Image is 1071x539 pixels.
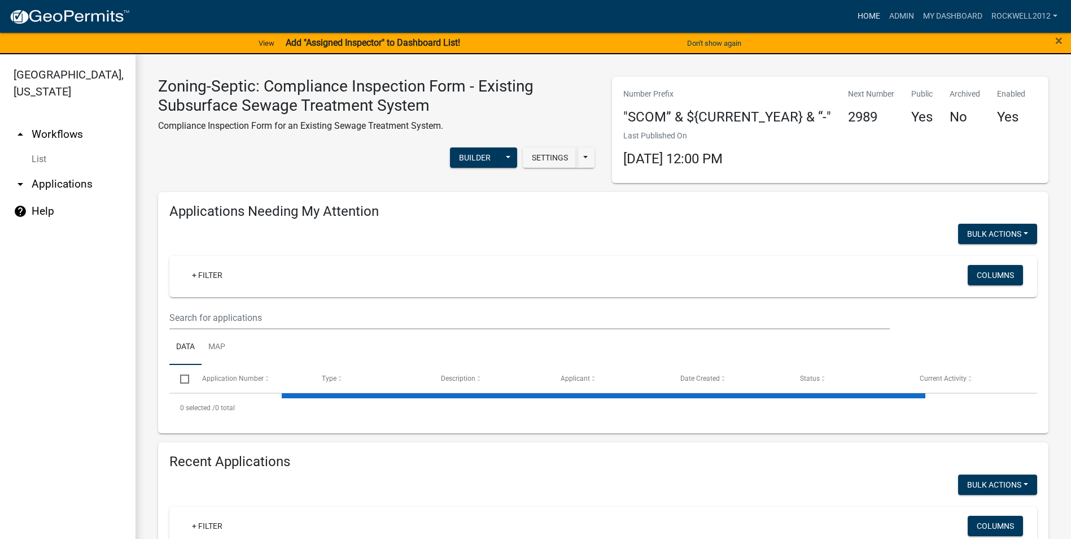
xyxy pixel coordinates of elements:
span: Current Activity [920,375,967,382]
h4: Yes [911,109,933,125]
p: Archived [950,88,980,100]
button: Close [1055,34,1063,47]
a: Rockwell2012 [987,6,1062,27]
a: Home [853,6,885,27]
a: Data [169,329,202,366]
datatable-header-cell: Application Number [191,365,311,392]
button: Bulk Actions [958,224,1037,244]
span: 0 selected / [180,404,215,412]
span: Application Number [202,375,264,382]
span: Description [441,375,475,382]
i: help [14,205,27,218]
p: Next Number [848,88,894,100]
h4: Yes [997,109,1025,125]
button: Bulk Actions [958,475,1037,495]
p: Last Published On [623,130,723,142]
input: Search for applications [169,306,890,329]
button: Settings [523,147,577,168]
button: Don't show again [683,34,746,53]
button: Columns [968,265,1023,285]
datatable-header-cell: Date Created [670,365,789,392]
span: Type [322,375,336,382]
h4: 2989 [848,109,894,125]
strong: Add "Assigned Inspector" to Dashboard List! [286,37,460,48]
a: + Filter [183,516,231,536]
datatable-header-cell: Status [789,365,909,392]
div: 0 total [169,394,1037,422]
p: Enabled [997,88,1025,100]
h3: Zoning-Septic: Compliance Inspection Form - Existing Subsurface Sewage Treatment System [158,77,595,115]
span: Date Created [680,375,720,382]
button: Columns [968,516,1023,536]
a: View [254,34,279,53]
datatable-header-cell: Current Activity [909,365,1029,392]
datatable-header-cell: Select [169,365,191,392]
span: × [1055,33,1063,49]
h4: Recent Applications [169,454,1037,470]
p: Number Prefix [623,88,831,100]
a: My Dashboard [919,6,987,27]
i: arrow_drop_down [14,177,27,191]
p: Public [911,88,933,100]
i: arrow_drop_up [14,128,27,141]
a: + Filter [183,265,231,285]
a: Admin [885,6,919,27]
span: [DATE] 12:00 PM [623,151,723,167]
datatable-header-cell: Applicant [550,365,670,392]
datatable-header-cell: Description [430,365,550,392]
p: Compliance Inspection Form for an Existing Sewage Treatment System. [158,119,595,133]
span: Applicant [561,375,590,382]
a: Map [202,329,232,366]
button: Builder [450,147,500,168]
h4: "SCOM” & ${CURRENT_YEAR} & “-" [623,109,831,125]
h4: Applications Needing My Attention [169,203,1037,220]
datatable-header-cell: Type [311,365,430,392]
span: Status [800,375,820,382]
h4: No [950,109,980,125]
